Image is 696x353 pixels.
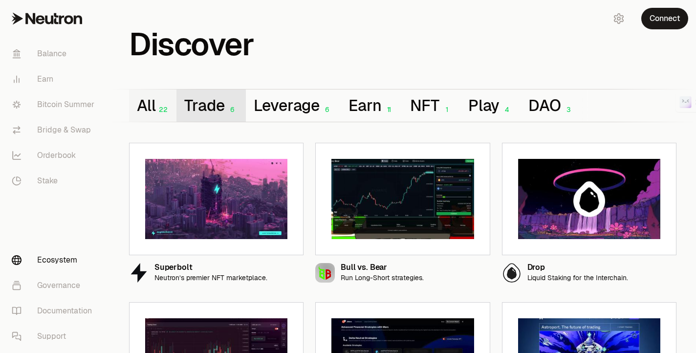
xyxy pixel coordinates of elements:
a: Balance [4,41,106,66]
div: 6 [320,106,333,114]
div: Drop [527,264,628,272]
p: Liquid Staking for the Interchain. [527,274,628,282]
a: Governance [4,273,106,298]
img: Drop preview image [518,159,660,239]
a: Support [4,324,106,349]
div: 6 [225,106,238,114]
img: Superbolt preview image [145,159,287,239]
button: Trade [176,89,245,122]
a: Earn [4,66,106,92]
button: All [129,89,176,122]
div: 3 [561,106,574,114]
div: 22 [155,106,169,114]
p: Run Long-Short strategies. [341,274,424,282]
div: Superbolt [154,264,267,272]
button: Play [460,89,521,122]
button: Earn [341,89,402,122]
a: Bitcoin Summer [4,92,106,117]
a: Ecosystem [4,247,106,273]
div: Bull vs. Bear [341,264,424,272]
a: Bridge & Swap [4,117,106,143]
button: NFT [402,89,460,122]
button: Connect [641,8,688,29]
div: 1 [439,106,453,114]
button: DAO [521,89,582,122]
h1: Discover [129,31,254,58]
img: Bull vs. Bear preview image [331,159,474,239]
div: 4 [500,106,513,114]
a: Orderbook [4,143,106,168]
p: Neutron’s premier NFT marketplace. [154,274,267,282]
div: 11 [381,106,394,114]
a: Documentation [4,298,106,324]
button: Leverage [246,89,341,122]
a: Stake [4,168,106,194]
